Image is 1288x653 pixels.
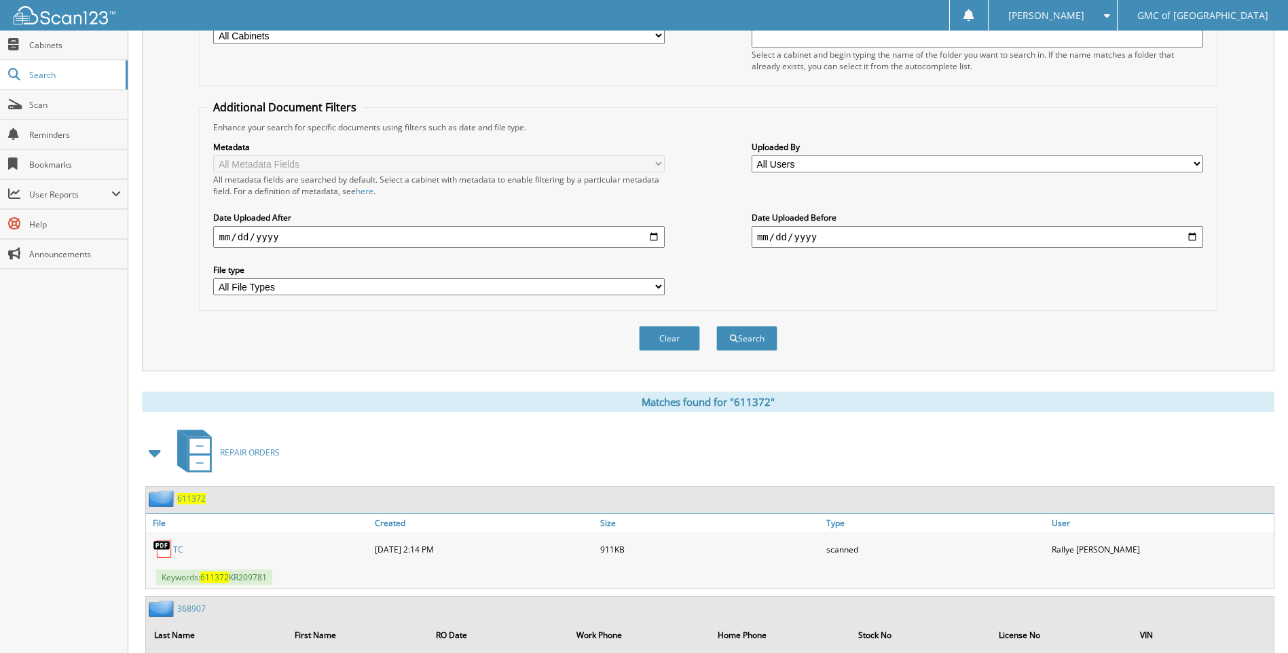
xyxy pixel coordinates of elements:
div: All metadata fields are searched by default. Select a cabinet with metadata to enable filtering b... [213,174,665,197]
span: Search [29,69,119,81]
span: Reminders [29,129,121,141]
div: scanned [823,536,1048,563]
span: User Reports [29,189,111,200]
input: end [752,226,1203,248]
a: TC [173,544,183,555]
label: File type [213,264,665,276]
input: start [213,226,665,248]
label: Metadata [213,141,665,153]
span: Scan [29,99,121,111]
th: License No [992,621,1131,649]
div: Rallye [PERSON_NAME] [1048,536,1274,563]
span: GMC of [GEOGRAPHIC_DATA] [1137,12,1268,20]
th: First Name [288,621,427,649]
img: scan123-logo-white.svg [14,6,115,24]
img: folder2.png [149,490,177,507]
div: [DATE] 2:14 PM [371,536,597,563]
th: Home Phone [711,621,850,649]
label: Date Uploaded After [213,212,665,223]
span: [PERSON_NAME] [1008,12,1084,20]
a: Created [371,514,597,532]
span: Bookmarks [29,159,121,170]
span: Announcements [29,248,121,260]
div: Enhance your search for specific documents using filters such as date and file type. [206,122,1209,133]
th: RO Date [429,621,568,649]
label: Date Uploaded Before [752,212,1203,223]
span: Keywords: KR209781 [156,570,272,585]
a: 368907 [177,603,206,614]
a: Type [823,514,1048,532]
div: 911KB [597,536,822,563]
span: Cabinets [29,39,121,51]
label: Uploaded By [752,141,1203,153]
img: PDF.png [153,539,173,559]
span: 611372 [200,572,229,583]
span: Help [29,219,121,230]
legend: Additional Document Filters [206,100,363,115]
a: User [1048,514,1274,532]
a: here [356,185,373,197]
img: folder2.png [149,600,177,617]
div: Matches found for "611372" [142,392,1274,412]
a: REPAIR ORDERS [169,426,280,479]
a: Size [597,514,822,532]
div: Select a cabinet and begin typing the name of the folder you want to search in. If the name match... [752,49,1203,72]
span: REPAIR ORDERS [220,447,280,458]
th: Stock No [851,621,991,649]
iframe: Chat Widget [1220,588,1288,653]
a: 611372 [177,493,206,504]
button: Search [716,326,777,351]
th: Last Name [147,621,287,649]
button: Clear [639,326,700,351]
a: File [146,514,371,532]
th: Work Phone [570,621,709,649]
th: VIN [1133,621,1272,649]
